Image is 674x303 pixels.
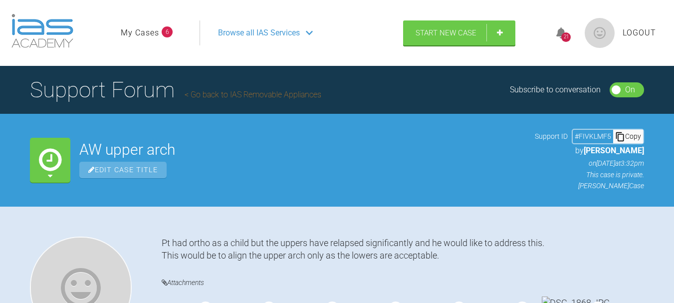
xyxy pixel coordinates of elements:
img: profile.png [585,18,615,48]
div: Pt had ortho as a child but the uppers have relapsed significantly and he would like to address t... [162,237,644,262]
h1: Support Forum [30,72,321,107]
div: Subscribe to conversation [510,83,601,96]
div: On [625,83,635,96]
a: Go back to IAS Removable Appliances [185,90,321,99]
p: This case is private. [535,169,644,180]
p: [PERSON_NAME] Case [535,180,644,191]
span: 6 [162,26,173,37]
h2: AW upper arch [79,142,526,157]
span: Start New Case [416,28,476,37]
a: Start New Case [403,20,515,45]
span: Browse all IAS Services [218,26,300,39]
span: [PERSON_NAME] [584,146,644,155]
img: logo-light.3e3ef733.png [11,14,73,48]
div: # FIVKLMF5 [573,131,613,142]
a: Logout [623,26,656,39]
span: Edit Case Title [79,162,167,178]
h4: Attachments [162,277,644,289]
div: Copy [613,130,643,143]
span: Support ID [535,131,568,142]
div: 21 [561,32,571,42]
a: My Cases [121,26,159,39]
p: on [DATE] at 3:32pm [535,158,644,169]
p: by [535,144,644,157]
